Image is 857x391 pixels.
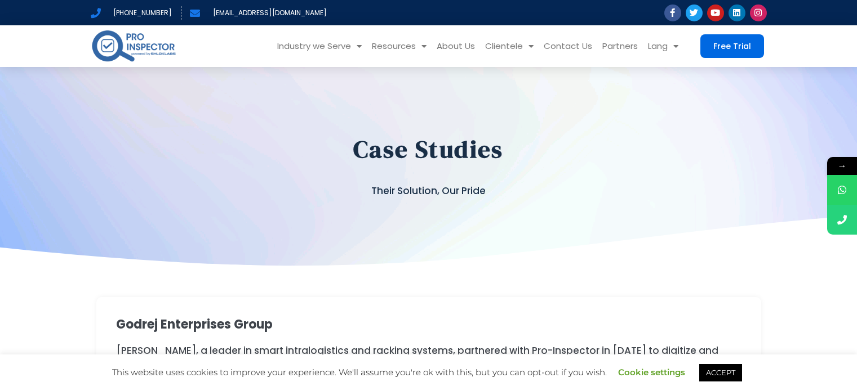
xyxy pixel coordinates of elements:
[597,25,643,67] a: Partners
[432,25,480,67] a: About Us
[367,25,432,67] a: Resources
[539,25,597,67] a: Contact Us
[96,181,761,200] div: Their Solution, Our Pride
[618,367,685,377] a: Cookie settings
[116,317,741,332] h2: Godrej Enterprises Group
[700,34,764,58] a: Free Trial
[713,42,751,50] span: Free Trial
[194,25,683,67] nav: Menu
[827,157,857,175] span: →
[190,6,327,20] a: [EMAIL_ADDRESS][DOMAIN_NAME]
[699,364,742,381] a: ACCEPT
[116,344,718,368] span: [PERSON_NAME], a leader in smart intralogistics and racking systems, partnered with Pro-Inspector...
[110,6,172,20] span: [PHONE_NUMBER]
[210,6,327,20] span: [EMAIL_ADDRESS][DOMAIN_NAME]
[96,128,761,169] h1: Case Studies
[112,367,745,377] span: This website uses cookies to improve your experience. We'll assume you're ok with this, but you c...
[91,28,177,64] img: pro-inspector-logo
[643,25,683,67] a: Lang
[272,25,367,67] a: Industry we Serve
[480,25,539,67] a: Clientele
